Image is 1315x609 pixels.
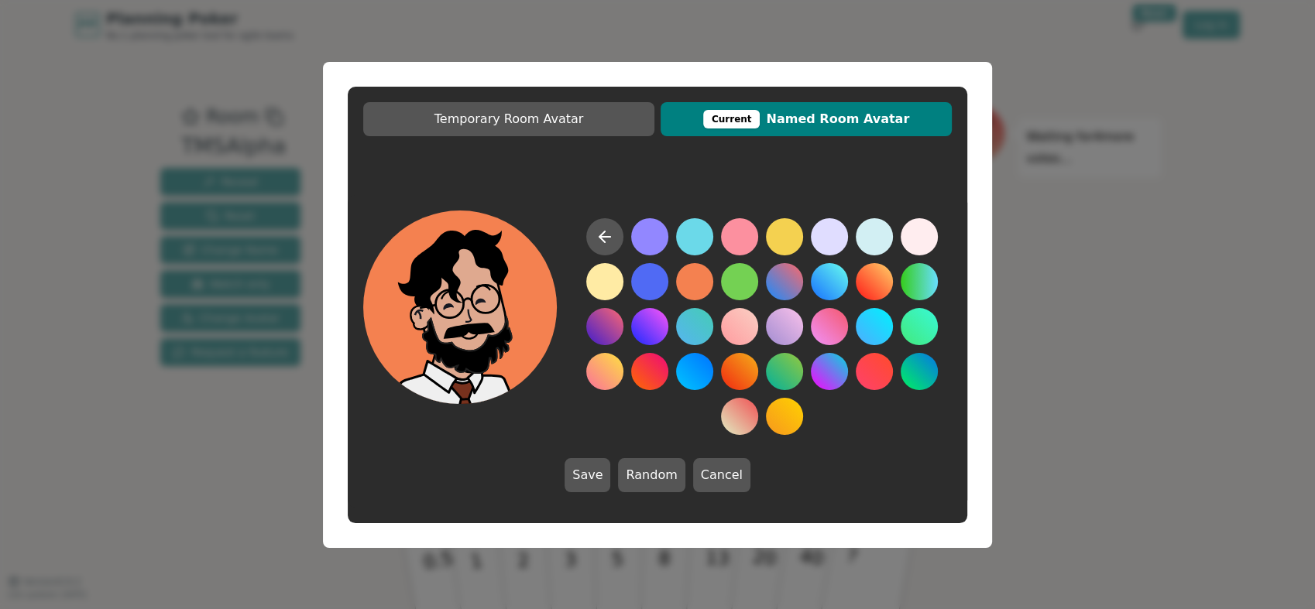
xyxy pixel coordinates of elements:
[668,110,944,128] span: Named Room Avatar
[703,110,761,128] div: This avatar will be displayed in dedicated rooms
[363,102,654,136] button: Temporary Room Avatar
[661,102,952,136] button: CurrentNamed Room Avatar
[693,458,750,492] button: Cancel
[371,110,647,128] span: Temporary Room Avatar
[565,458,610,492] button: Save
[618,458,685,492] button: Random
